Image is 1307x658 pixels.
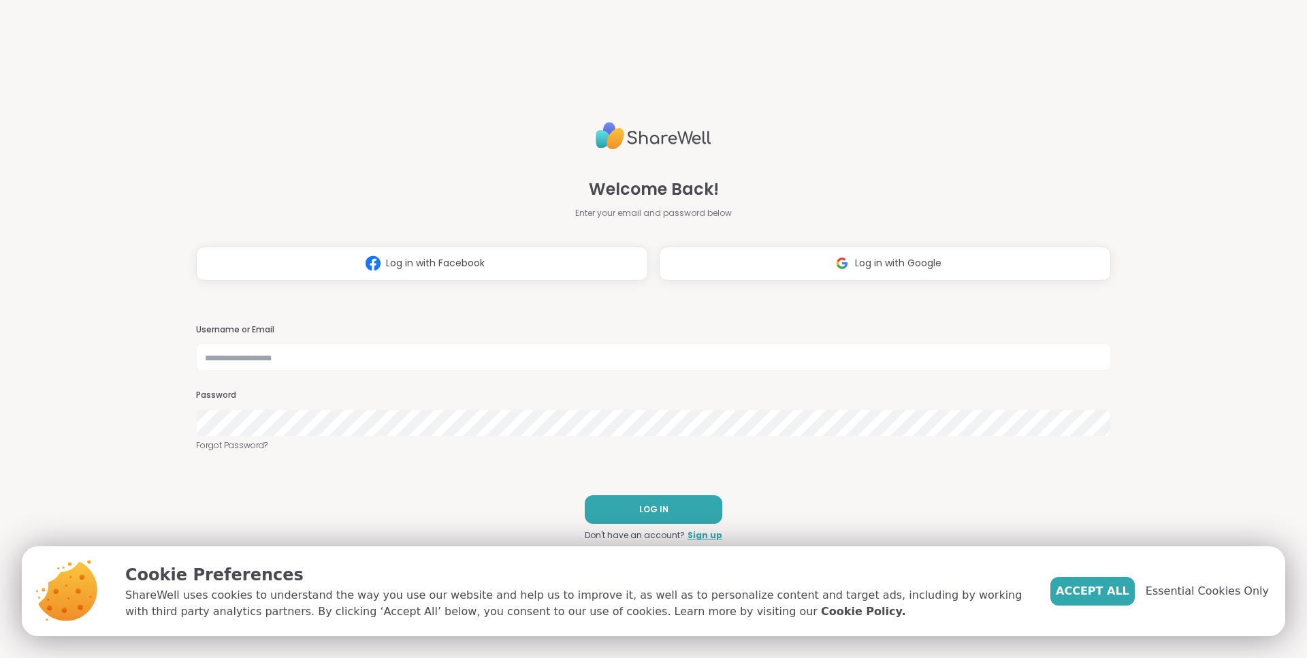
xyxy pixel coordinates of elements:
[659,247,1111,281] button: Log in with Google
[386,256,485,270] span: Log in with Facebook
[1056,583,1129,599] span: Accept All
[1050,577,1135,606] button: Accept All
[589,177,719,202] span: Welcome Back!
[360,251,386,276] img: ShareWell Logomark
[196,390,1111,401] h3: Password
[125,563,1029,587] p: Cookie Preferences
[585,495,722,524] button: LOG IN
[596,116,711,155] img: ShareWell Logo
[196,247,648,281] button: Log in with Facebook
[829,251,855,276] img: ShareWell Logomark
[196,324,1111,336] h3: Username or Email
[855,256,941,270] span: Log in with Google
[639,503,668,516] span: LOG IN
[1146,583,1269,599] span: Essential Cookies Only
[125,587,1029,620] p: ShareWell uses cookies to understand the way you use our website and help us to improve it, as we...
[196,439,1111,452] a: Forgot Password?
[585,529,685,542] span: Don't have an account?
[575,207,732,219] span: Enter your email and password below
[821,604,905,620] a: Cookie Policy.
[688,529,722,542] a: Sign up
